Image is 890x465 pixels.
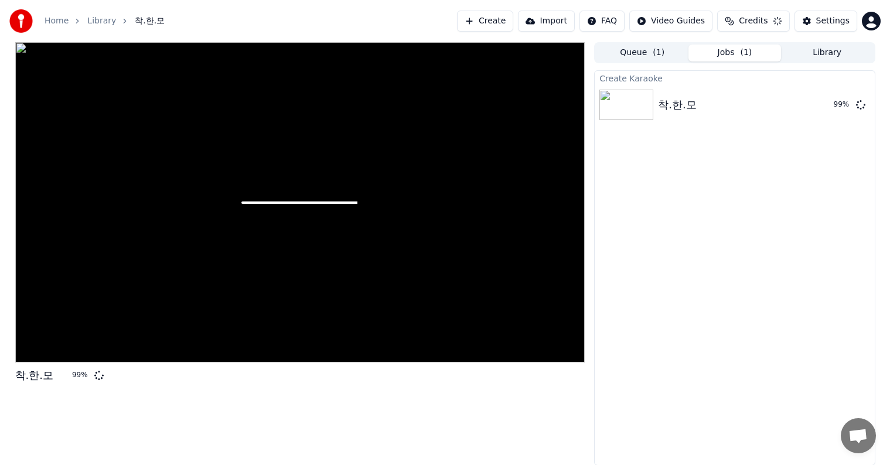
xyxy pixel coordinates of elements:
[717,11,789,32] button: Credits
[781,45,874,61] button: Library
[87,15,116,27] a: Library
[45,15,69,27] a: Home
[629,11,712,32] button: Video Guides
[688,45,781,61] button: Jobs
[841,418,876,453] div: 채팅 열기
[579,11,625,32] button: FAQ
[518,11,574,32] button: Import
[595,71,874,85] div: Create Karaoke
[45,15,165,27] nav: breadcrumb
[457,11,514,32] button: Create
[72,371,90,380] div: 99 %
[9,9,33,33] img: youka
[15,367,53,384] div: 착.한.모
[834,100,851,110] div: 99 %
[658,97,696,113] div: 착.한.모
[653,47,664,59] span: ( 1 )
[135,15,165,27] span: 착.한.모
[739,15,768,27] span: Credits
[816,15,850,27] div: Settings
[740,47,752,59] span: ( 1 )
[794,11,857,32] button: Settings
[596,45,688,61] button: Queue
